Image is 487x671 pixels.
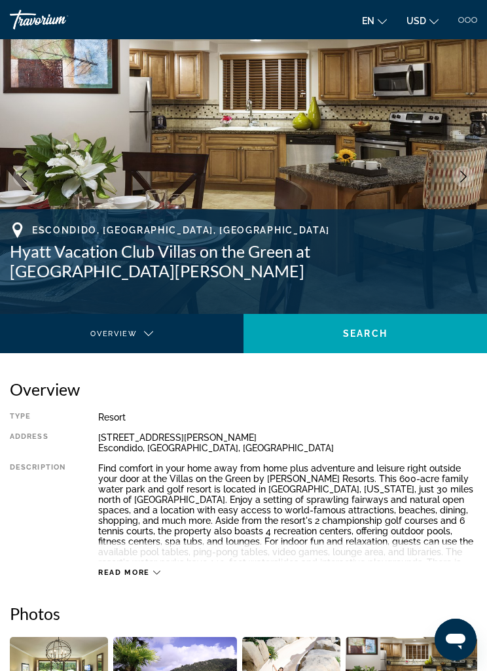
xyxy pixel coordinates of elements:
[32,225,330,235] span: Escondido, [GEOGRAPHIC_DATA], [GEOGRAPHIC_DATA]
[406,16,426,26] span: USD
[362,11,387,30] button: Change language
[435,619,477,661] iframe: Button to launch messaging window
[98,432,477,453] div: [STREET_ADDRESS][PERSON_NAME] Escondido, [GEOGRAPHIC_DATA], [GEOGRAPHIC_DATA]
[13,166,34,187] button: Previous image
[10,412,65,422] div: Type
[343,328,388,339] span: Search
[98,568,160,577] button: Read more
[10,463,65,561] div: Description
[10,379,477,399] h2: Overview
[10,241,477,281] h1: Hyatt Vacation Club Villas on the Green at [GEOGRAPHIC_DATA][PERSON_NAME]
[243,314,487,353] button: Search
[10,432,65,453] div: Address
[453,166,474,187] button: Next image
[98,463,477,561] div: Find comfort in your home away from home plus adventure and leisure right outside your door at th...
[10,604,477,623] h2: Photos
[406,11,439,30] button: Change currency
[10,10,108,29] a: Travorium
[362,16,374,26] span: en
[98,412,477,422] div: Resort
[98,568,150,577] span: Read more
